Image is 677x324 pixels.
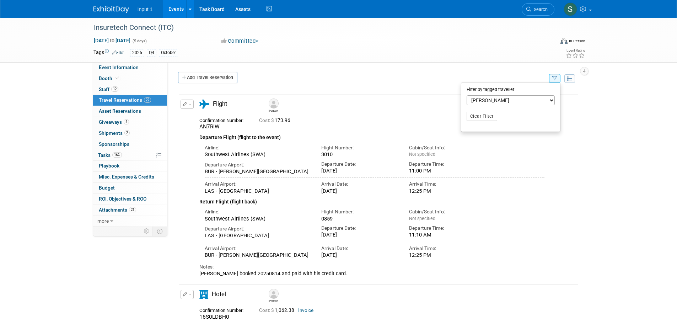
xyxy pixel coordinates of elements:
div: Notes: [199,264,545,270]
div: [DATE] [321,232,398,238]
span: Not specified [409,152,435,157]
span: Not specified [409,216,435,221]
span: 16% [112,152,122,158]
span: 173.96 [259,118,293,123]
div: Cabin/Seat Info: [409,208,486,215]
a: Tasks16% [93,150,167,161]
span: Cost: $ [259,308,275,313]
button: Clear Filter [467,112,497,121]
a: Sponsorships [93,139,167,150]
div: [DATE] [321,252,398,258]
div: Flight Number: [321,208,398,215]
div: In-Person [569,38,585,44]
button: Committed [219,37,261,45]
span: ROI, Objectives & ROO [99,196,146,202]
div: [DATE] [321,188,398,194]
div: LAS - [GEOGRAPHIC_DATA] [205,232,311,239]
span: Hotel [212,291,226,298]
span: Playbook [99,163,119,169]
div: 12:25 PM [409,252,486,258]
div: Arrival Airport: [205,245,311,252]
span: Attachments [99,207,136,213]
div: Arrival Date: [321,181,398,187]
a: more [93,216,167,227]
div: Filter by tagged traveller [467,85,555,96]
div: [PERSON_NAME] booked 20250814 and paid with his credit card. [199,271,545,277]
div: LAS - [GEOGRAPHIC_DATA] [205,188,311,194]
div: Departure Time: [409,225,486,232]
td: Toggle Event Tabs [152,227,167,236]
div: Airline: [205,144,311,151]
span: Tasks [98,152,122,158]
span: Asset Reservations [99,108,141,114]
img: Rene Bayani [269,289,279,299]
div: 12:25 PM [409,188,486,194]
span: Event Information [99,64,139,70]
a: Event Information [93,62,167,73]
div: Arrival Date: [321,245,398,252]
div: Arrival Time: [409,245,486,252]
span: to [109,38,115,43]
span: Budget [99,185,115,191]
div: BUR - [PERSON_NAME][GEOGRAPHIC_DATA] [205,252,311,258]
a: Search [522,3,554,16]
a: Giveaways4 [93,117,167,128]
span: Input 1 [138,6,153,12]
a: Staff12 [93,84,167,95]
div: Departure Flight (flight to the event) [199,130,545,142]
div: Cabin/Seat Info: [409,144,486,151]
span: Flight [213,100,227,107]
div: 11:00 PM [409,168,486,174]
div: Insuretech Connect (ITC) [91,21,544,34]
a: Attachments21 [93,205,167,216]
div: Event Rating [566,49,585,52]
span: Search [531,7,548,12]
div: 3010 [321,151,398,158]
div: Departure Airport: [205,161,311,168]
img: Rene Bayani [269,99,279,108]
div: 0859 [321,216,398,222]
div: Q4 [147,49,156,57]
a: Edit [112,50,124,55]
a: Budget [93,183,167,193]
div: Event Format [512,37,586,48]
span: Travel Reservations [99,97,151,103]
i: Hotel [199,290,208,299]
a: Add Travel Reservation [178,72,237,83]
div: Confirmation Number: [199,116,248,123]
div: Southwest Airlines (SWA) [205,151,311,158]
span: 12 [111,86,118,92]
div: Departure Date: [321,161,398,168]
div: Rene Bayani [267,99,279,113]
span: more [97,218,109,224]
a: Playbook [93,161,167,171]
img: Susan Stout [564,2,577,16]
span: Misc. Expenses & Credits [99,174,154,180]
span: Shipments [99,130,130,136]
span: Cost: $ [259,118,275,123]
img: ExhibitDay [93,6,129,13]
div: Rene Bayani [269,299,278,303]
a: Asset Reservations [93,106,167,117]
span: Booth [99,75,120,81]
span: (5 days) [132,39,147,43]
div: Arrival Airport: [205,181,311,187]
div: October [159,49,178,57]
i: Booth reservation complete [115,76,119,80]
i: Filter by Traveler [552,76,557,81]
span: 2 [124,130,130,136]
a: Booth [93,73,167,84]
td: Personalize Event Tab Strip [140,227,153,236]
div: 2025 [130,49,144,57]
div: [DATE] [321,168,398,174]
div: BUR - [PERSON_NAME][GEOGRAPHIC_DATA] [205,168,311,175]
div: Rene Bayani [269,108,278,113]
a: Misc. Expenses & Credits [93,172,167,182]
div: Southwest Airlines (SWA) [205,216,311,222]
span: 16S0LDBH0 [199,314,229,320]
div: Departure Airport: [205,225,311,232]
div: Return Flight (flight back) [199,194,545,206]
span: AN7RIW [199,123,220,130]
div: Arrival Time: [409,181,486,187]
span: Staff [99,86,118,92]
